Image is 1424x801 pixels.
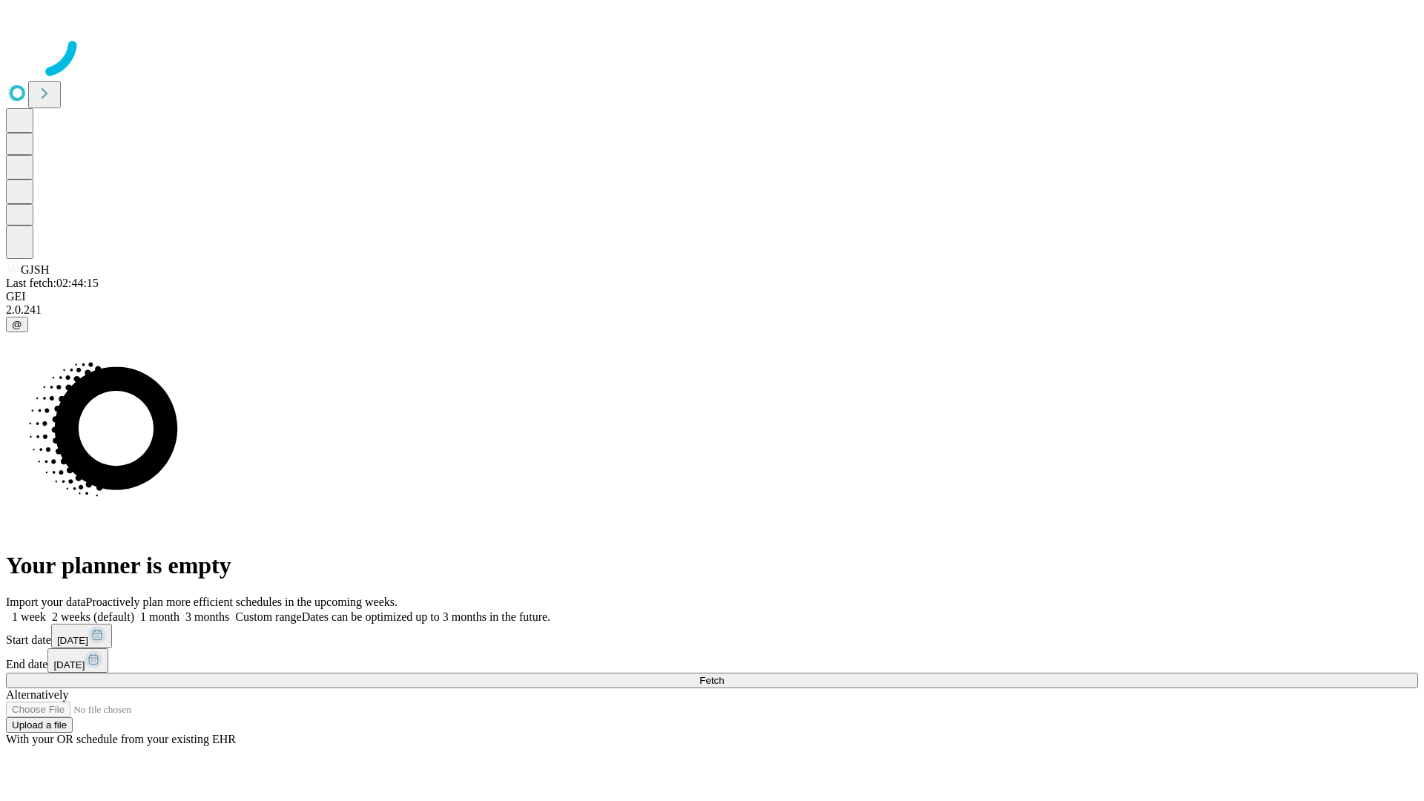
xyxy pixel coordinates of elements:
[6,303,1418,317] div: 2.0.241
[12,610,46,623] span: 1 week
[6,596,86,608] span: Import your data
[6,317,28,332] button: @
[6,277,99,289] span: Last fetch: 02:44:15
[235,610,301,623] span: Custom range
[6,673,1418,688] button: Fetch
[57,635,88,646] span: [DATE]
[140,610,179,623] span: 1 month
[12,319,22,330] span: @
[6,552,1418,579] h1: Your planner is empty
[6,688,68,701] span: Alternatively
[52,610,134,623] span: 2 weeks (default)
[53,659,85,670] span: [DATE]
[699,675,724,686] span: Fetch
[6,648,1418,673] div: End date
[6,717,73,733] button: Upload a file
[6,290,1418,303] div: GEI
[6,624,1418,648] div: Start date
[47,648,108,673] button: [DATE]
[51,624,112,648] button: [DATE]
[21,263,49,276] span: GJSH
[6,733,236,745] span: With your OR schedule from your existing EHR
[86,596,398,608] span: Proactively plan more efficient schedules in the upcoming weeks.
[185,610,229,623] span: 3 months
[302,610,550,623] span: Dates can be optimized up to 3 months in the future.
